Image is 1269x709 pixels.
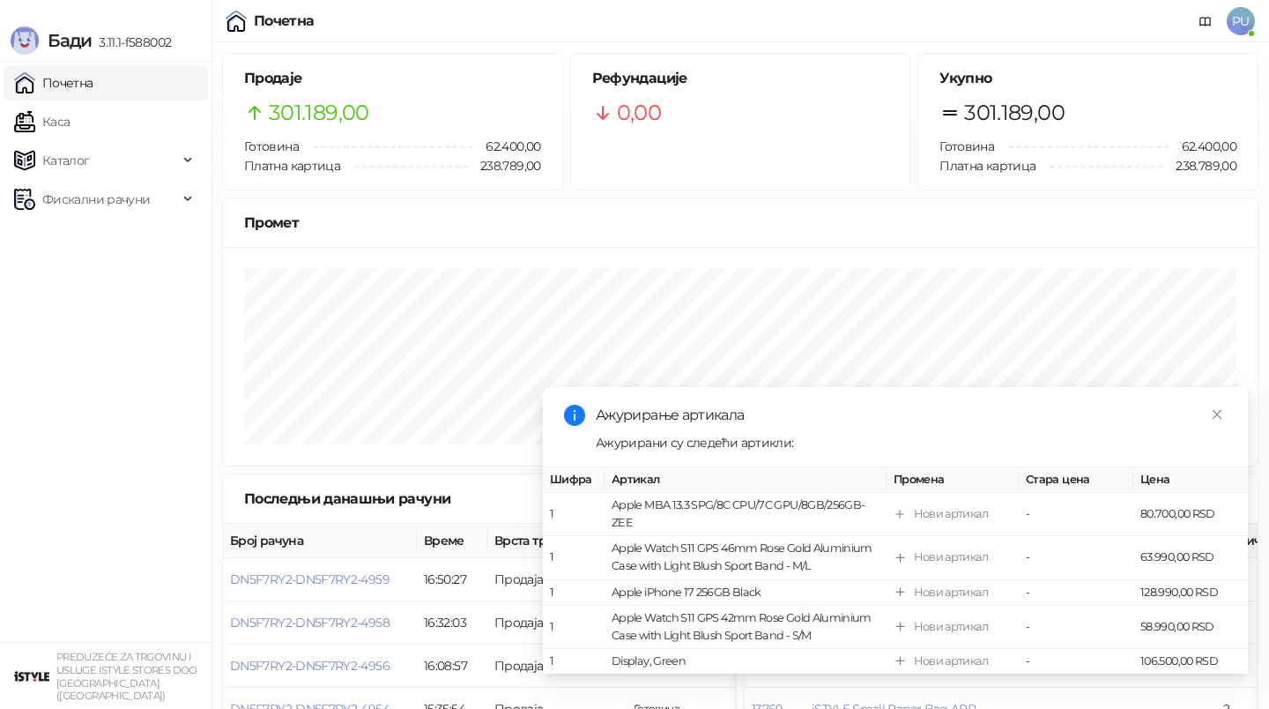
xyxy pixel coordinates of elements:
span: 62.400,00 [1169,137,1236,156]
th: Артикал [605,467,887,493]
span: 238.789,00 [1163,156,1236,175]
img: Logo [11,26,39,55]
span: 62.400,00 [473,137,540,156]
td: Продаја [487,645,620,688]
img: 64x64-companyLogo-77b92cf4-9946-4f36-9751-bf7bb5fd2c7d.png [14,659,49,694]
th: Стара цена [1019,467,1133,493]
td: 128.990,00 RSD [1133,580,1248,606]
small: PREDUZEĆE ZA TRGOVINU I USLUGE ISTYLE STORES DOO [GEOGRAPHIC_DATA] ([GEOGRAPHIC_DATA]) [56,651,197,702]
span: Платна картица [939,158,1035,174]
td: Продаја [487,601,620,645]
span: Готовина [244,138,299,154]
td: Apple MBA 13.3 SPG/8C CPU/7C GPU/8GB/256GB-ZEE [605,493,887,536]
span: Фискални рачуни [42,182,150,217]
th: Врста трансакције [487,524,620,558]
span: Платна картица [244,158,340,174]
span: 301.189,00 [269,96,369,130]
div: Нови артикал [914,618,988,636]
td: 1 [543,606,605,649]
th: Цена [1133,467,1248,493]
td: 63.990,00 RSD [1133,536,1248,579]
div: Промет [244,212,1236,234]
td: 1 [543,649,605,675]
th: Време [417,524,487,558]
div: Ажурирани су следећи артикли: [596,433,1227,452]
div: Ажурирање артикала [596,405,1227,426]
h5: Рефундације [592,68,889,89]
td: 16:08:57 [417,645,487,688]
td: Apple Watch S11 GPS 42mm Rose Gold Aluminium Case with Light Blush Sport Band - S/M [605,606,887,649]
td: 16:32:03 [417,601,487,645]
td: Display, Green [605,649,887,675]
h5: Укупно [939,68,1236,89]
div: Последњи данашњи рачуни [244,488,556,510]
button: DN5F7RY2-DN5F7RY2-4959 [230,571,390,587]
button: DN5F7RY2-DN5F7RY2-4956 [230,658,390,674]
td: Продаја [487,558,620,601]
td: - [1019,536,1133,579]
td: 1 [543,493,605,536]
span: 0,00 [617,96,661,130]
td: - [1019,493,1133,536]
td: - [1019,580,1133,606]
span: close [1211,408,1223,421]
a: Close [1207,405,1227,424]
button: DN5F7RY2-DN5F7RY2-4958 [230,615,390,631]
div: Нови артикал [914,584,988,601]
a: Документација [1191,7,1220,35]
div: Нови артикал [914,549,988,566]
span: Каталог [42,143,90,178]
div: Почетна [254,14,315,28]
span: Готовина [939,138,994,154]
td: Apple iPhone 17 256GB Black [605,580,887,606]
div: Нови артикал [914,505,988,523]
span: PU [1227,7,1255,35]
a: Каса [14,104,70,139]
td: 1 [543,536,605,579]
h5: Продаје [244,68,541,89]
td: - [1019,649,1133,675]
span: 3.11.1-f588002 [92,34,171,50]
span: Бади [48,30,92,51]
td: - [1019,606,1133,649]
th: Број рачуна [223,524,417,558]
td: 1 [543,580,605,606]
th: Промена [887,467,1019,493]
span: 301.189,00 [964,96,1065,130]
span: info-circle [564,405,585,426]
td: 106.500,00 RSD [1133,649,1248,675]
a: Почетна [14,65,93,101]
td: 16:50:27 [417,558,487,601]
td: 80.700,00 RSD [1133,493,1248,536]
td: 58.990,00 RSD [1133,606,1248,649]
span: 238.789,00 [468,156,541,175]
td: Apple Watch S11 GPS 46mm Rose Gold Aluminium Case with Light Blush Sport Band - M/L [605,536,887,579]
div: Нови артикал [914,653,988,670]
th: Шифра [543,467,605,493]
